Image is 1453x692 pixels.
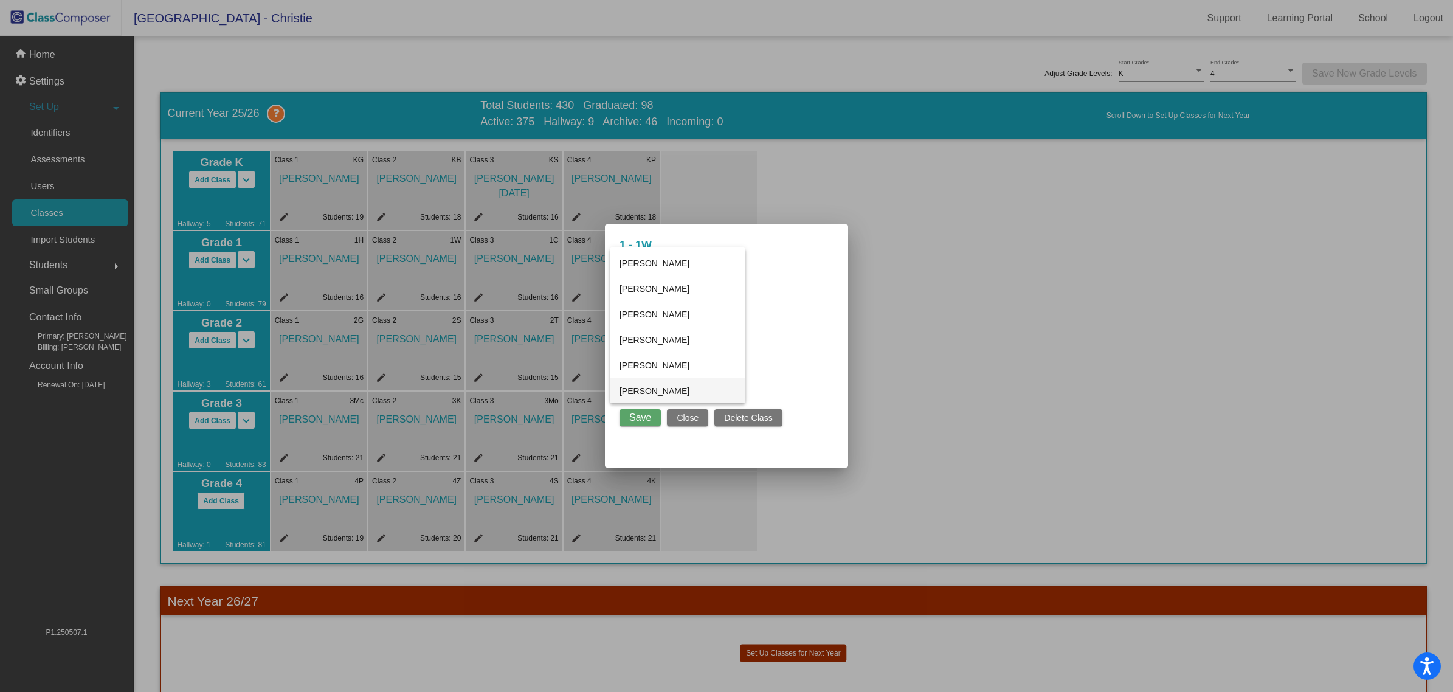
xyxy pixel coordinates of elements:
span: [PERSON_NAME] [620,327,736,353]
span: [PERSON_NAME] [620,353,736,378]
span: [PERSON_NAME] [620,251,736,276]
span: [PERSON_NAME] [620,378,736,404]
span: [PERSON_NAME] [620,276,736,302]
span: [PERSON_NAME] [620,302,736,327]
